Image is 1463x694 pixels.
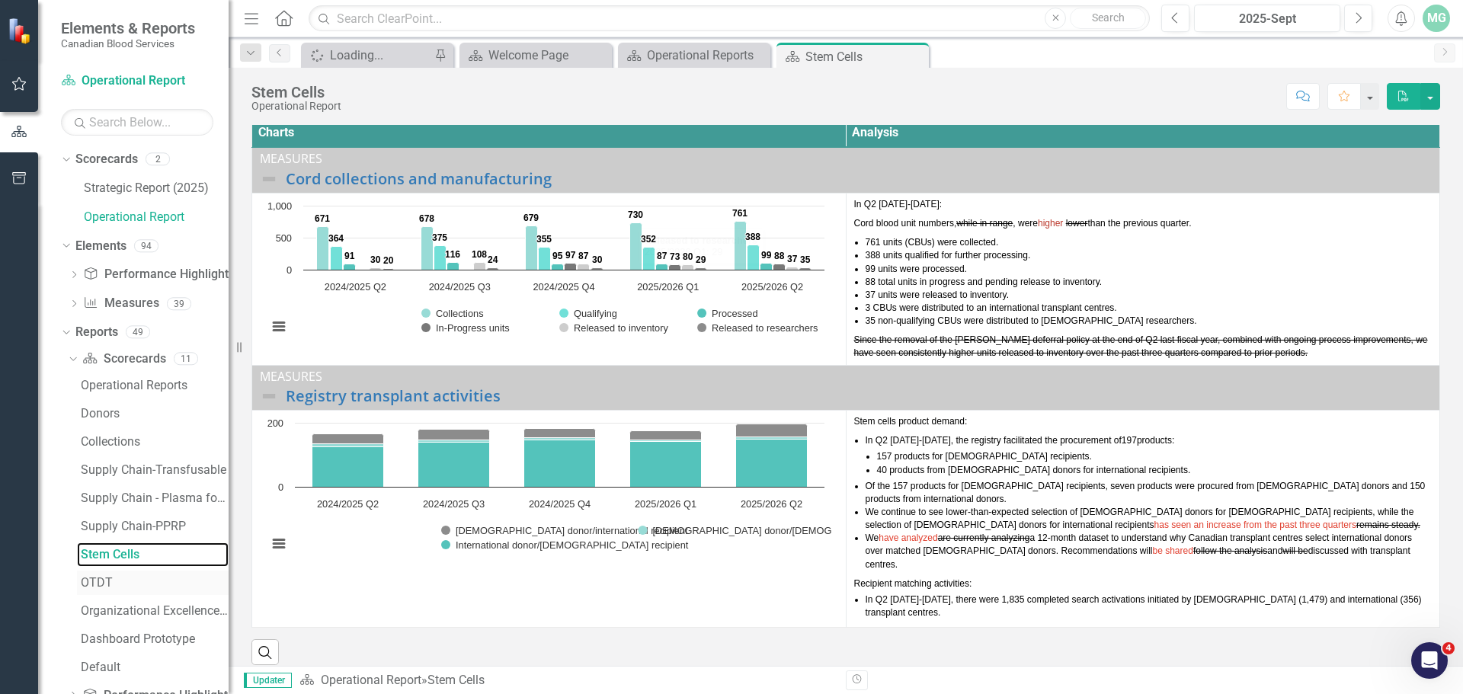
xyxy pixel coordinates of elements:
span: Stem cells product demand: [854,416,968,427]
text: 24 [488,254,498,265]
path: 2024/2025 Q4, 30. Released to researchers. [591,268,603,270]
path: 2025/2026 Q2, 37. Released to inventory. [786,267,799,270]
path: 2025/2026 Q2, 150. International donor/Canadian recipient. [736,440,808,488]
div: Organizational Excellence – Quality Management [81,604,229,618]
div: Stem Cells [805,47,925,66]
path: 2024/2025 Q4, 29. Canadian donor/international recipient. [524,429,596,438]
input: Search ClearPoint... [309,5,1150,32]
path: 2024/2025 Q4, 95. Processed. [552,264,564,270]
div: 2 [146,153,170,166]
a: Default [77,655,229,680]
small: Canadian Blood Services [61,37,195,50]
text: 80 [683,251,693,262]
g: Canadian donor/Canadian recipient, bar series 2 of 3 with 5 bars. [312,437,808,447]
a: OTDT [77,571,229,595]
button: Show Released to researchers [697,322,818,334]
text: 37 [787,254,798,264]
span: 88 total units in progress and pending release to inventory. [866,277,1103,287]
path: 2024/2025 Q2, 32. Canadian donor/international recipient. [312,434,384,444]
a: Organizational Excellence – Quality Management [77,599,229,623]
div: Measures [260,370,1432,384]
path: 2025/2026 Q1, 352. Qualifying. [643,248,655,270]
div: Stem Cells [427,673,485,687]
a: Scorecards [82,350,165,368]
path: 2025/2026 Q2, 88. In-Progress units. [773,264,786,270]
li: 99 units were processed. [866,263,1433,276]
svg: Interactive chart [260,198,832,350]
a: Strategic Report (2025) [84,180,229,197]
path: 2024/2025 Q3, 375. Qualifying. [434,246,447,270]
path: 2025/2026 Q2, 35. Released to researchers. [799,268,812,270]
td: Double-Click to Edit Right Click for Context Menu [252,148,1440,193]
button: 2025-Sept [1194,5,1340,32]
text: 1,000 [267,200,292,212]
path: 2024/2025 Q4, 87. Released to inventory. [578,264,590,270]
text: 116 [445,249,460,260]
text: 88 [774,251,785,261]
text: 108 [472,249,487,260]
a: Supply Chain-PPRP [77,514,229,539]
div: Stem Cells [81,548,229,561]
button: Show Qualifying [559,308,617,319]
s: will be [1282,545,1308,556]
td: Double-Click to Edit [846,193,1440,366]
button: Show International donor/Canadian recipient [441,539,621,551]
g: Processed, bar series 3 of 6 with 5 bars. [344,263,773,270]
text: 2025/2026 Q1 [635,498,696,510]
path: 2025/2026 Q1, 73. In-Progress units. [669,265,681,270]
g: Released to researchers, bar series 6 of 6 with 5 bars. [383,268,812,270]
text: 364 [328,233,344,244]
text: 35 [800,254,811,265]
s: lower [1066,218,1088,229]
span: 157 products for [DEMOGRAPHIC_DATA] recipients. [877,451,1092,462]
path: 2024/2025 Q4, 355. Qualifying. [539,248,551,270]
div: 11 [174,353,198,366]
path: 2025/2026 Q2, 99. Processed. [760,264,773,270]
g: In-Progress units, bar series 4 of 6 with 5 bars. [355,264,785,270]
div: Stem Cells [251,84,341,101]
path: 2025/2026 Q1, 29. Released to researchers. [695,268,707,270]
text: 97 [565,250,576,261]
a: Cord collections and manufacturing [286,171,1432,187]
path: 2025/2026 Q1, 80. Released to inventory. [682,265,694,270]
path: 2025/2026 Q1, 730. Collections. [630,223,642,270]
path: 2024/2025 Q3, 140. International donor/Canadian recipient. [418,443,490,488]
text: 500 [276,232,292,244]
button: Show Released to inventory [559,322,668,334]
div: Operational Report [251,101,341,112]
path: 2025/2026 Q1, 27. Canadian donor/international recipient. [630,431,702,440]
div: Chart. Highcharts interactive chart. [260,198,838,350]
path: 2024/2025 Q2, 364. Qualifying. [331,247,343,270]
li: 37 units were released to inventory. [866,289,1433,302]
a: Elements [75,238,126,255]
td: Double-Click to Edit Right Click for Context Menu [252,365,1440,411]
path: 2025/2026 Q2, 40. Canadian donor/international recipient. [736,424,808,437]
div: 94 [134,239,158,252]
span: 40 products from [DEMOGRAPHIC_DATA] donors for international recipients. [877,465,1191,475]
text: 87 [657,251,667,261]
a: Supply Chain-Transfusable [77,458,229,482]
div: 49 [126,326,150,339]
text: 2025/2026 Q2 [741,498,802,510]
text: 679 [523,213,539,223]
text: 671 [315,213,330,224]
text: 30 [592,254,603,265]
path: 2024/2025 Q2, 671. Collections. [317,227,329,270]
button: View chart menu, Chart [268,316,290,337]
div: 2025-Sept [1199,10,1335,28]
li: We a 12-month dataset to understand why Canadian transplant centres select international donors o... [866,532,1433,571]
td: Double-Click to Edit [846,411,1440,628]
text: 2024/2025 Q4 [533,281,594,293]
a: Supply Chain - Plasma for Fractionation [77,486,229,510]
div: OTDT [81,576,229,590]
path: 2024/2025 Q2, 91. Processed. [344,264,356,270]
text: 730 [628,209,643,220]
div: MG [1423,5,1450,32]
span: 4 [1442,642,1455,654]
s: are currently analyzing [938,532,1030,543]
div: Loading... [330,46,431,65]
a: Measures [83,295,158,312]
text: 375 [432,232,447,243]
text: 73 [670,251,680,262]
path: 2024/2025 Q3, 24. Released to researchers. [487,268,499,270]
